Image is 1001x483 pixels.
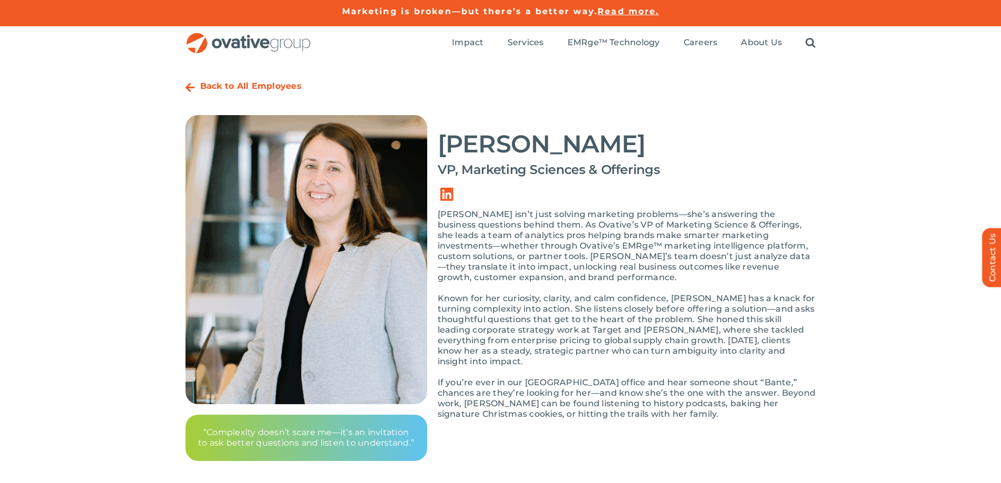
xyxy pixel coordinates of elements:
span: EMRge™ Technology [567,37,660,48]
nav: Menu [452,26,816,60]
img: 2 [185,115,427,404]
p: If you’re ever in our [GEOGRAPHIC_DATA] office and hear someone shout “Bante,” chances are they’r... [438,377,816,419]
a: Careers [684,37,718,49]
p: Known for her curiosity, clarity, and calm confidence, [PERSON_NAME] has a knack for turning comp... [438,293,816,367]
a: Impact [452,37,483,49]
span: Impact [452,37,483,48]
a: OG_Full_horizontal_RGB [185,32,312,42]
a: Services [508,37,544,49]
a: Link to https://ovative.com/about-us/people/ [185,83,195,93]
a: Link to https://www.linkedin.com/in/kate-bante-a793376/ [432,180,462,209]
a: EMRge™ Technology [567,37,660,49]
a: Read more. [597,6,659,16]
p: [PERSON_NAME] isn’t just solving marketing problems—she’s answering the business questions behind... [438,209,816,283]
span: Careers [684,37,718,48]
h2: [PERSON_NAME] [438,131,816,157]
a: Marketing is broken—but there’s a better way. [342,6,598,16]
a: Search [806,37,816,49]
a: About Us [741,37,782,49]
span: Services [508,37,544,48]
h4: VP, Marketing Sciences & Offerings [438,162,816,177]
a: Back to All Employees [200,81,302,91]
p: “Complexity doesn’t scare me—it’s an invitation to ask better questions and listen to understand.” [198,427,415,448]
span: About Us [741,37,782,48]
